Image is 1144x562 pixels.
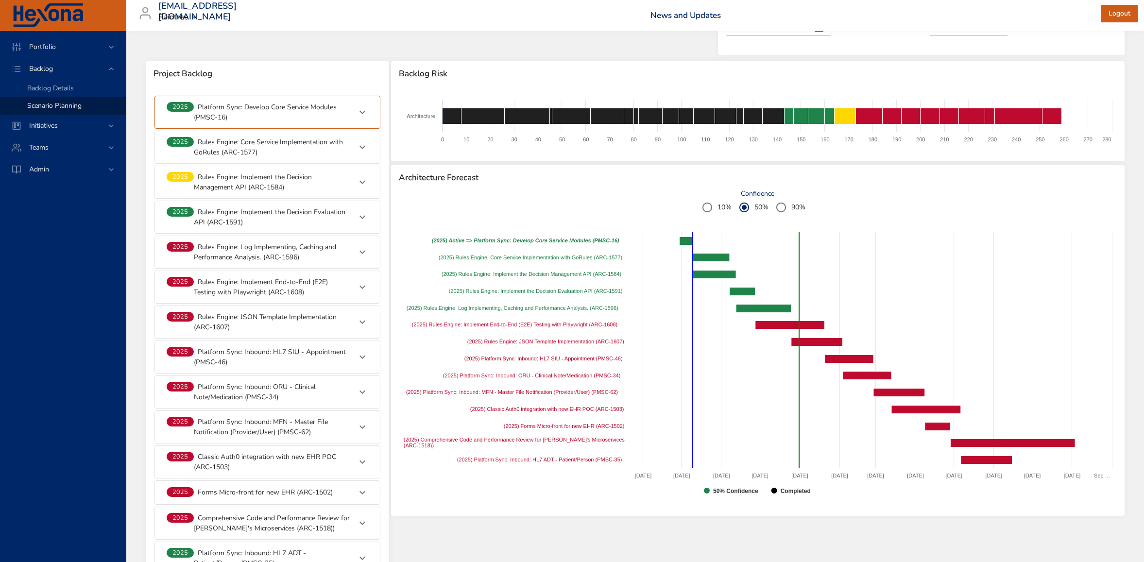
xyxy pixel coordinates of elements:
[21,42,64,51] span: Portfolio
[27,84,74,93] span: Backlog Details
[780,488,810,494] text: Completed
[154,306,380,339] div: 2025 Rules Engine: JSON Template Implementation (ARC-1607)
[1109,8,1130,20] span: Logout
[21,121,66,130] span: Initiatives
[504,423,625,429] span: (2025) Forms Micro-front for new EHR (ARC-1502)
[844,136,853,142] text: 170
[892,136,901,142] text: 190
[404,437,625,448] span: (2025) Comprehensive Code and Performance Review for [PERSON_NAME]'s Microservices (ARC-1518))
[155,411,380,443] div: 2025 Platform Sync: Inbound: MFN - Master File Notification (Provider/User) (PMSC-62)
[467,339,624,344] span: (2025) Rules Engine: JSON Template Implementation (ARC-1607)
[194,513,351,533] p: Comprehensive Code and Performance Review for [PERSON_NAME]'s Microservices (ARC-1518))
[907,473,924,478] text: [DATE]
[985,473,1002,478] text: [DATE]
[154,480,380,505] div: 2025 Forms Micro-front for new EHR (ARC-1502)
[154,166,380,199] div: 2025 Rules Engine: Implement the Decision Management API (ARC-1584)
[167,548,194,557] span: 2025
[167,382,194,391] span: 2025
[399,173,1117,183] span: Architecture Forecast
[831,473,848,478] text: [DATE]
[155,271,380,303] div: 2025 Rules Engine: Implement End-to-End (E2E) Testing with Playwright (ARC-1608)
[470,406,624,412] span: (2025) Classic Auth0 integration with new EHR POC (ARC-1503)
[194,382,351,402] p: Platform Sync: Inbound: ORU - Clinical Note/Medication (PMSC-34)
[583,136,589,142] text: 60
[155,446,380,478] div: 2025 Classic Auth0 integration with new EHR POC (ARC-1503)
[1024,473,1041,478] text: [DATE]
[439,255,622,260] span: (2025) Rules Engine: Core Service Implementation with GoRules (ARC-1577)
[155,96,380,128] div: 2025 Platform Sync: Develop Core Service Modules (PMSC-16)
[607,136,613,142] text: 70
[702,190,813,197] label: Confidence
[1083,136,1092,142] text: 270
[154,445,380,478] div: 2025 Classic Auth0 integration with new EHR POC (ARC-1503)
[820,136,829,142] text: 160
[194,207,351,227] p: Rules Engine: Implement the Decision Evaluation API (ARC-1591)
[441,136,444,142] text: 0
[1063,473,1080,478] text: [DATE]
[194,172,351,192] p: Rules Engine: Implement the Decision Management API (ARC-1584)
[449,288,623,294] span: (2025) Rules Engine: Implement the Decision Evaluation API (ARC-1591)
[155,481,380,504] div: 2025 Forms Micro-front for new EHR (ARC-1502)
[154,96,380,129] div: 2025 Platform Sync: Develop Core Service Modules (PMSC-16)
[791,473,808,478] text: [DATE]
[412,322,618,327] span: (2025) Rules Engine: Implement End-to-End (E2E) Testing with Playwright (ARC-1608)
[702,197,813,218] div: ConfidenceGroup
[167,137,194,146] span: 2025
[21,165,57,174] span: Admin
[194,417,351,437] p: Platform Sync: Inbound: MFN - Master File Notification (Provider/User) (PMSC-62)
[167,277,194,286] span: 2025
[407,113,435,119] text: Architecture
[21,143,56,152] span: Teams
[155,341,380,373] div: 2025 Platform Sync: Inbound: HL7 SIU - Appointment (PMSC-46)
[158,10,200,25] div: Raintree
[154,201,380,234] div: 2025 Rules Engine: Implement the Decision Evaluation API (ARC-1591)
[988,136,996,142] text: 230
[194,242,351,262] p: Rules Engine: Log Implementing, Caching and Performance Analysis. (ARC-1596)
[167,488,194,496] span: 2025
[194,347,351,367] p: Platform Sync: Inbound: HL7 SIU - Appointment (PMSC-46)
[655,136,661,142] text: 90
[1059,136,1068,142] text: 260
[21,64,61,73] span: Backlog
[634,473,651,478] text: [DATE]
[442,271,622,277] span: (2025) Rules Engine: Implement the Decision Management API (ARC-1584)
[155,306,380,338] div: 2025 Rules Engine: JSON Template Implementation (ARC-1607)
[194,452,351,472] p: Classic Auth0 integration with new EHR POC (ARC-1503)
[677,136,686,142] text: 100
[155,166,380,198] div: 2025 Rules Engine: Implement the Decision Management API (ARC-1584)
[399,69,1117,79] span: Backlog Risk
[650,10,721,21] a: News and Updates
[713,488,758,494] text: 50% Confidence
[463,136,469,142] text: 10
[154,69,381,79] span: Project Backlog
[1094,473,1110,478] text: Sep …
[867,473,884,478] text: [DATE]
[749,136,757,142] text: 130
[964,136,973,142] text: 220
[773,136,782,142] text: 140
[432,238,619,243] i: (2025) Active => Platform Sync: Develop Core Service Modules (PMSC-16)
[725,136,734,142] text: 120
[194,312,351,332] p: Rules Engine: JSON Template Implementation (ARC-1607)
[464,356,623,361] span: (2025) Platform Sync: Inbound: HL7 SIU - Appointment (PMSC-46)
[167,513,194,522] span: 2025
[559,136,565,142] text: 50
[701,136,710,142] text: 110
[154,410,380,443] div: 2025 Platform Sync: Inbound: MFN - Master File Notification (Provider/User) (PMSC-62)
[868,136,877,142] text: 180
[194,137,351,157] p: Rules Engine: Core Service Implementation with GoRules (ARC-1577)
[167,207,194,216] span: 2025
[155,131,380,163] div: 2025 Rules Engine: Core Service Implementation with GoRules (ARC-1577)
[194,277,351,297] p: Rules Engine: Implement End-to-End (E2E) Testing with Playwright (ARC-1608)
[154,271,380,304] div: 2025 Rules Engine: Implement End-to-End (E2E) Testing with Playwright (ARC-1608)
[406,389,618,395] span: (2025) Platform Sync: Inbound: MFN - Master File Notification (Provider/User) (PMSC-62)
[1012,136,1021,142] text: 240
[940,136,949,142] text: 210
[167,417,194,426] span: 2025
[673,473,690,478] text: [DATE]
[154,341,380,374] div: 2025 Platform Sync: Inbound: HL7 SIU - Appointment (PMSC-46)
[194,102,351,122] p: Platform Sync: Develop Core Service Modules (PMSC-16)
[154,375,380,409] div: 2025 Platform Sync: Inbound: ORU - Clinical Note/Medication (PMSC-34)
[916,136,925,142] text: 200
[167,452,194,461] span: 2025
